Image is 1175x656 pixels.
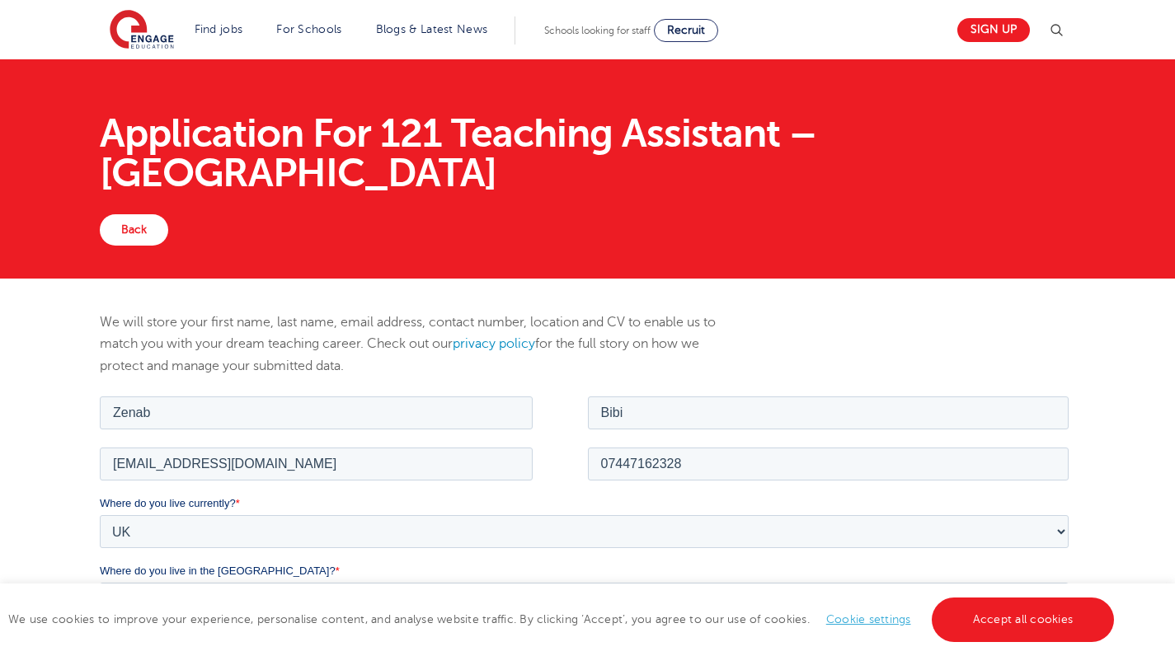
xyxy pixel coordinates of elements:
[276,23,341,35] a: For Schools
[932,597,1115,642] a: Accept all cookies
[376,23,488,35] a: Blogs & Latest News
[667,24,705,36] span: Recruit
[453,336,535,351] a: privacy policy
[195,23,243,35] a: Find jobs
[100,214,168,246] a: Back
[100,114,1075,193] h1: Application For 121 Teaching Assistant – [GEOGRAPHIC_DATA]
[826,613,911,626] a: Cookie settings
[544,25,651,36] span: Schools looking for staff
[488,54,970,87] input: *Contact Number
[110,10,174,51] img: Engage Education
[100,312,742,377] p: We will store your first name, last name, email address, contact number, location and CV to enabl...
[19,567,184,579] span: Subscribe to updates from Engage
[957,18,1030,42] a: Sign up
[654,19,718,42] a: Recruit
[4,566,15,577] input: Subscribe to updates from Engage
[488,3,970,36] input: *Last name
[8,613,1118,626] span: We use cookies to improve your experience, personalise content, and analyse website traffic. By c...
